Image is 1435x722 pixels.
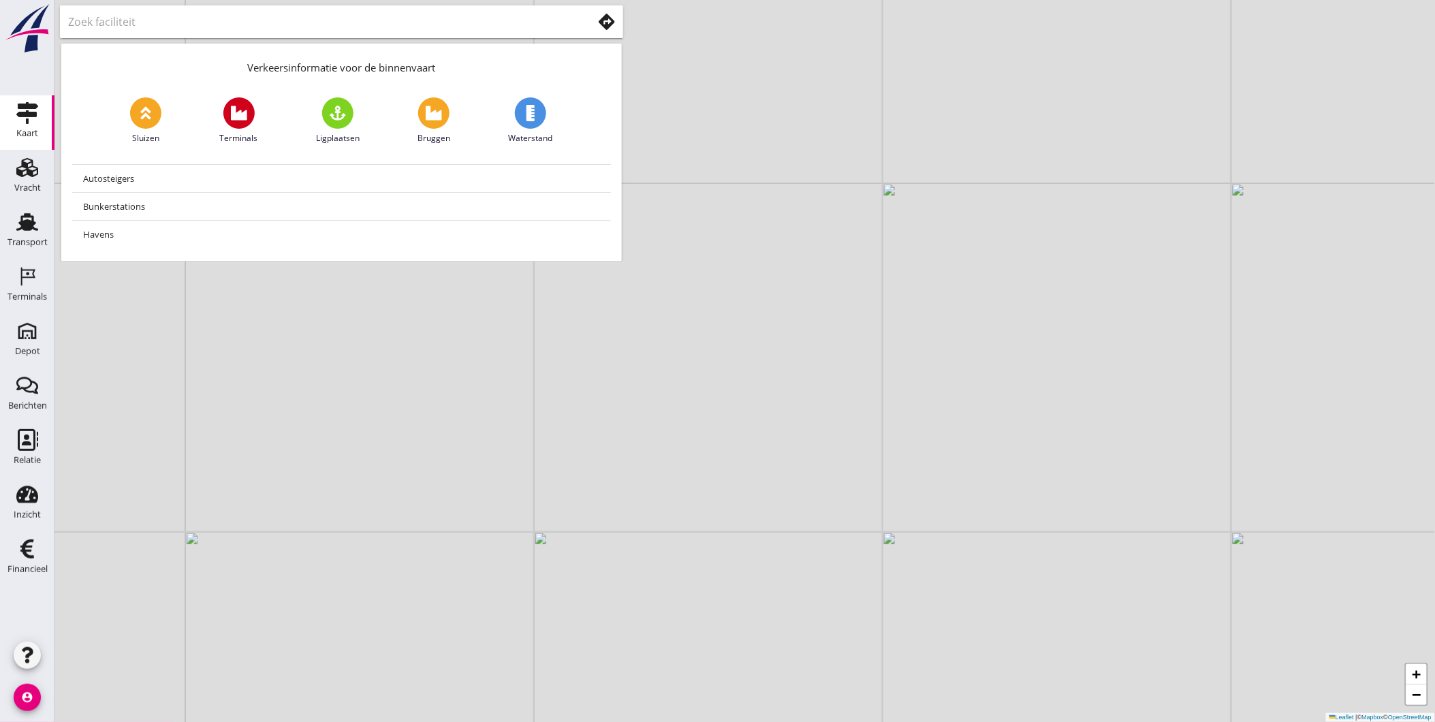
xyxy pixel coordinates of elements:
span: Sluizen [132,132,159,144]
i: account_circle [14,684,41,711]
img: logo-small.a267ee39.svg [3,3,52,54]
div: © © [1326,713,1435,722]
span: Bruggen [417,132,450,144]
input: Zoek faciliteit [68,11,573,33]
a: Zoom in [1406,664,1427,685]
div: Havens [83,226,600,242]
span: Ligplaatsen [316,132,360,144]
div: Depot [15,347,40,356]
div: Autosteigers [83,170,600,187]
a: Terminals [220,97,258,144]
a: Mapbox [1362,714,1384,721]
a: Zoom out [1406,685,1427,705]
a: Ligplaatsen [316,97,360,144]
div: Inzicht [14,510,41,519]
a: Sluizen [130,97,161,144]
a: Bruggen [417,97,450,144]
div: Kaart [16,129,38,138]
div: Terminals [7,292,47,301]
div: Vracht [14,183,41,192]
a: Waterstand [508,97,552,144]
div: Transport [7,238,48,247]
span: + [1413,665,1421,682]
a: Leaflet [1329,714,1354,721]
span: Waterstand [508,132,552,144]
span: Terminals [220,132,258,144]
a: OpenStreetMap [1388,714,1432,721]
div: Financieel [7,565,48,574]
span: − [1413,686,1421,703]
div: Berichten [8,401,47,410]
div: Verkeersinformatie voor de binnenvaart [61,44,622,87]
div: Relatie [14,456,41,465]
span: | [1356,714,1357,721]
div: Bunkerstations [83,198,600,215]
